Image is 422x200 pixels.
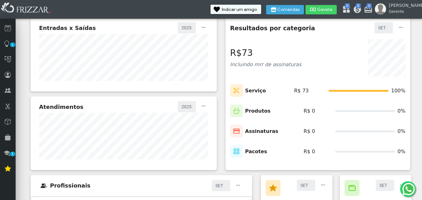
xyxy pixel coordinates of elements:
[345,180,360,196] img: Icone de Carteira
[50,182,91,189] h5: Profissionais
[40,182,47,189] img: Icone de Pessoas
[222,7,257,12] span: Indicar um amigo
[199,101,208,112] button: ui-button
[266,5,304,14] button: Comandas
[10,152,15,156] span: 1
[230,125,243,138] img: Icone de Assinaturas
[389,2,417,9] span: [PERSON_NAME]
[245,148,267,155] p: Pacotes
[401,182,416,197] img: whatsapp.png
[294,87,309,95] span: R$ 73
[215,182,227,189] label: SET
[304,107,315,115] span: R$ 0
[305,5,337,14] button: Gaveta
[230,145,243,158] img: Icones de Pacotes
[317,7,332,12] span: Gaveta
[356,3,361,8] span: 0
[39,104,83,110] h5: Atendimentos
[211,5,261,14] button: Indicar um amigo
[364,5,370,16] a: 0
[342,5,348,16] a: 0
[230,84,243,97] img: Icone de Serviços
[230,105,243,117] img: Icone de Produtos
[233,180,243,191] button: ui-button
[304,148,315,155] span: R$ 0
[318,180,328,191] button: ui-button
[245,107,271,115] p: Produtos
[353,5,359,16] a: 0
[375,3,419,15] a: [PERSON_NAME] Gerente
[398,128,405,135] span: 0%
[199,22,208,33] button: ui-button
[39,25,96,32] h5: Entradas x Saídas
[181,103,193,110] label: 2025
[230,25,315,32] h5: Resultados por categoria
[396,22,405,33] button: ui-button
[304,128,315,135] span: R$ 0
[245,128,278,135] p: Assinaturas
[10,42,15,47] span: 1
[398,107,405,115] span: 0%
[266,180,281,196] img: Icone de Estrela
[277,7,300,12] span: Comandas
[389,9,417,14] span: Gerente
[367,3,372,8] span: 0
[230,61,302,67] span: Incluindo mrr de assinaturas
[378,24,390,32] label: SET
[391,87,405,95] span: 100%
[300,182,312,189] label: SET
[245,87,266,95] p: Serviço
[230,48,302,58] h3: R$73
[379,182,391,189] label: SET
[181,24,193,32] label: 2025
[397,180,407,191] button: ui-button
[345,3,350,8] span: 0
